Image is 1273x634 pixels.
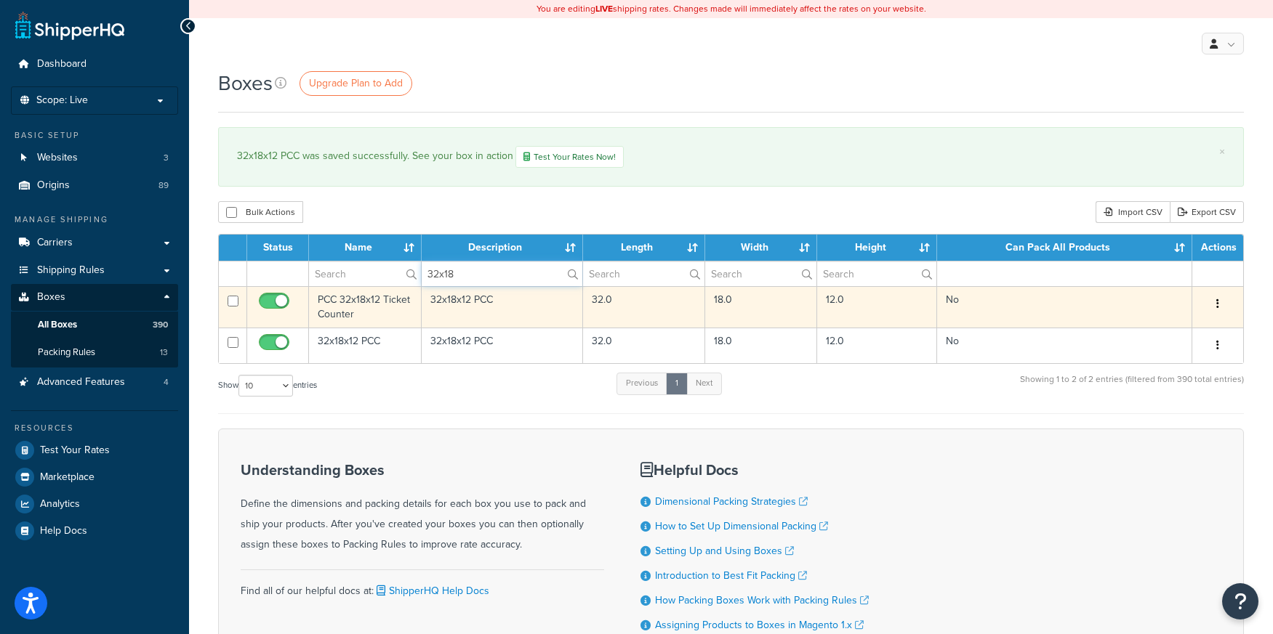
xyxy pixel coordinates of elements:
span: 390 [153,319,168,331]
a: Export CSV [1170,201,1244,223]
a: All Boxes 390 [11,312,178,338]
td: 12.0 [817,328,937,363]
div: Manage Shipping [11,214,178,226]
a: Test Your Rates [11,437,178,463]
input: Search [817,261,936,286]
th: Description : activate to sort column ascending [422,235,583,261]
th: Name : activate to sort column ascending [309,235,422,261]
input: Search [705,261,817,286]
h3: Understanding Boxes [241,462,604,478]
div: Define the dimensions and packing details for each box you use to pack and ship your products. Af... [241,462,604,555]
a: Advanced Features 4 [11,369,178,396]
th: Width : activate to sort column ascending [705,235,818,261]
li: Packing Rules [11,339,178,366]
td: No [937,286,1192,328]
button: Open Resource Center [1222,583,1258,619]
a: Boxes [11,284,178,311]
td: 18.0 [705,286,818,328]
span: Analytics [40,498,80,511]
a: Marketplace [11,464,178,490]
span: All Boxes [38,319,77,331]
li: Advanced Features [11,369,178,396]
td: No [937,328,1192,363]
th: Status [247,235,309,261]
th: Actions [1192,235,1243,261]
td: 32.0 [583,286,705,328]
a: Next [686,373,722,394]
label: Show entries [218,375,317,397]
span: Test Your Rates [40,444,110,457]
input: Search [583,261,704,286]
div: Resources [11,422,178,434]
a: Assigning Products to Boxes in Magento 1.x [655,617,864,633]
span: Advanced Features [37,376,125,389]
a: Upgrade Plan to Add [300,71,412,96]
li: Boxes [11,284,178,367]
input: Search [422,261,582,286]
select: Showentries [238,375,293,397]
button: Bulk Actions [218,201,303,223]
li: Websites [11,145,178,171]
td: 32x18x12 PCC [422,286,583,328]
span: Carriers [37,237,73,249]
span: Websites [37,152,78,164]
a: Carriers [11,229,178,256]
span: Shipping Rules [37,264,105,277]
a: How Packing Boxes Work with Packing Rules [655,593,869,608]
th: Length : activate to sort column ascending [583,235,705,261]
td: PCC 32x18x12 Ticket Counter [309,286,422,328]
div: Find all of our helpful docs at: [241,569,604,601]
a: Setting Up and Using Boxes [655,543,794,558]
a: ShipperHQ Help Docs [374,583,489,598]
a: Introduction to Best Fit Packing [655,568,807,583]
span: 89 [158,179,169,192]
span: Scope: Live [36,94,88,107]
th: Can Pack All Products : activate to sort column ascending [937,235,1192,261]
div: Basic Setup [11,129,178,142]
span: Dashboard [37,58,87,70]
td: 12.0 [817,286,937,328]
h3: Helpful Docs [640,462,869,478]
a: Origins 89 [11,172,178,199]
a: Shipping Rules [11,257,178,284]
a: × [1219,146,1225,158]
a: Dashboard [11,51,178,78]
span: Origins [37,179,70,192]
td: 32x18x12 PCC [422,328,583,363]
span: 13 [160,346,168,359]
li: Origins [11,172,178,199]
a: How to Set Up Dimensional Packing [655,519,828,534]
span: Upgrade Plan to Add [309,76,403,91]
td: 18.0 [705,328,818,363]
a: Packing Rules 13 [11,339,178,366]
input: Search [309,261,421,286]
li: All Boxes [11,312,178,338]
span: Boxes [37,291,65,304]
div: Showing 1 to 2 of 2 entries (filtered from 390 total entries) [1020,371,1244,402]
a: Dimensional Packing Strategies [655,494,808,509]
b: LIVE [595,2,613,15]
div: Import CSV [1096,201,1170,223]
a: 1 [666,373,688,394]
a: ShipperHQ Home [15,11,124,40]
span: 4 [164,376,169,389]
a: Previous [617,373,667,394]
a: Help Docs [11,518,178,544]
a: Analytics [11,491,178,517]
a: Websites 3 [11,145,178,171]
a: Test Your Rates Now! [515,146,624,168]
td: 32x18x12 PCC [309,328,422,363]
div: 32x18x12 PCC was saved successfully. See your box in action [237,146,1225,168]
th: Height : activate to sort column ascending [817,235,937,261]
span: Packing Rules [38,346,95,359]
span: Marketplace [40,471,95,484]
span: 3 [164,152,169,164]
span: Help Docs [40,525,87,537]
